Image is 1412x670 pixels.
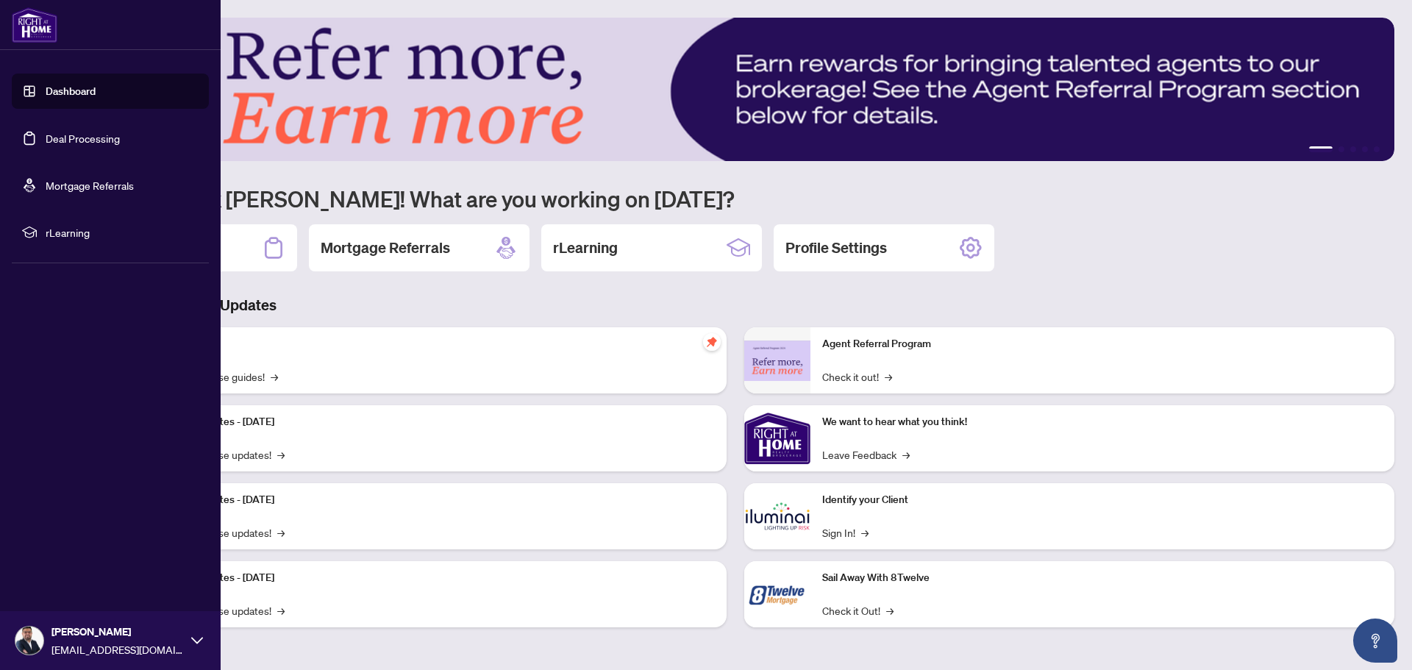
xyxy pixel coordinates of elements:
img: Identify your Client [744,483,810,549]
p: Sail Away With 8Twelve [822,570,1383,586]
span: → [886,602,894,619]
a: Sign In!→ [822,524,869,541]
img: logo [12,7,57,43]
h3: Brokerage & Industry Updates [76,295,1394,316]
span: → [277,524,285,541]
p: Platform Updates - [DATE] [154,414,715,430]
button: 3 [1350,146,1356,152]
a: Leave Feedback→ [822,446,910,463]
p: Agent Referral Program [822,336,1383,352]
button: Open asap [1353,619,1397,663]
p: Self-Help [154,336,715,352]
span: → [885,368,892,385]
img: Agent Referral Program [744,341,810,381]
img: Profile Icon [15,627,43,655]
img: Slide 0 [76,18,1394,161]
h2: Profile Settings [785,238,887,258]
a: Dashboard [46,85,96,98]
a: Mortgage Referrals [46,179,134,192]
p: Identify your Client [822,492,1383,508]
span: rLearning [46,224,199,240]
span: → [861,524,869,541]
img: Sail Away With 8Twelve [744,561,810,627]
button: 5 [1374,146,1380,152]
span: [PERSON_NAME] [51,624,184,640]
button: 4 [1362,146,1368,152]
span: → [902,446,910,463]
a: Check it Out!→ [822,602,894,619]
p: We want to hear what you think! [822,414,1383,430]
span: [EMAIL_ADDRESS][DOMAIN_NAME] [51,641,184,657]
a: Deal Processing [46,132,120,145]
img: We want to hear what you think! [744,405,810,471]
button: 2 [1338,146,1344,152]
a: Check it out!→ [822,368,892,385]
button: 1 [1309,146,1333,152]
h2: rLearning [553,238,618,258]
h2: Mortgage Referrals [321,238,450,258]
span: → [271,368,278,385]
h1: Welcome back [PERSON_NAME]! What are you working on [DATE]? [76,185,1394,213]
span: pushpin [703,333,721,351]
span: → [277,602,285,619]
span: → [277,446,285,463]
p: Platform Updates - [DATE] [154,492,715,508]
p: Platform Updates - [DATE] [154,570,715,586]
